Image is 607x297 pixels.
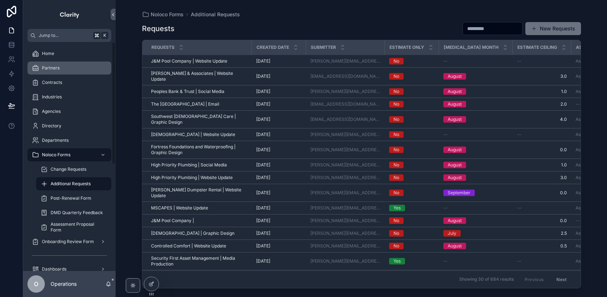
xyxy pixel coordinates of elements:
a: [PERSON_NAME][EMAIL_ADDRESS][DOMAIN_NAME] [310,58,380,64]
a: New Requests [525,22,581,35]
a: [PERSON_NAME][EMAIL_ADDRESS][DOMAIN_NAME] [310,89,380,94]
div: No [393,162,399,168]
span: MSCAPES | Website Update [151,205,208,211]
a: Asana Task [576,73,599,79]
span: [DEMOGRAPHIC_DATA] | Website Update [151,132,235,137]
a: No [389,116,435,123]
a: 3.0 [517,175,567,181]
a: [DATE] [256,147,302,153]
a: No [389,162,435,168]
a: [PERSON_NAME][EMAIL_ADDRESS][DOMAIN_NAME] [310,243,380,249]
a: [PERSON_NAME][EMAIL_ADDRESS][DOMAIN_NAME] [310,230,380,236]
a: No [389,243,435,249]
a: [PERSON_NAME][EMAIL_ADDRESS][DOMAIN_NAME] [310,218,380,224]
a: 1.0 [517,89,567,94]
div: scrollable content [23,42,116,271]
div: August [448,217,462,224]
a: Asana Task [576,175,599,180]
a: Post-Renewal Form [36,192,111,205]
span: Security First Asset Management | Media Production [151,255,247,267]
span: High Priority Plumbing | Website Update [151,175,233,181]
div: Yes [393,258,401,264]
div: No [393,147,399,153]
span: Contracts [42,80,62,85]
span: [DATE] [256,190,270,196]
span: [DATE] [256,175,270,181]
a: Partners [27,61,111,75]
span: J&M Pool Company | [151,218,194,224]
a: [DATE] [256,162,302,168]
a: 2.0 [517,101,567,107]
span: -- [576,218,580,224]
span: Noloco Forms [42,152,70,158]
div: No [393,190,399,196]
a: No [389,174,435,181]
a: 0.5 [517,243,567,249]
a: [PERSON_NAME][EMAIL_ADDRESS][DOMAIN_NAME] [310,205,380,211]
span: The [GEOGRAPHIC_DATA] | Email [151,101,219,107]
span: -- [517,205,521,211]
a: -- [443,132,508,137]
span: Home [42,51,54,56]
a: Asana Task [576,230,599,236]
a: Additional Requests [191,11,240,18]
span: [DATE] [256,243,270,249]
div: August [448,116,462,123]
a: Asana Task [576,258,599,264]
span: Additional Requests [51,181,91,187]
span: J&M Pool Company | Website Update [151,58,227,64]
a: -- [517,132,567,137]
a: -- [443,205,508,211]
a: [PERSON_NAME][EMAIL_ADDRESS][DOMAIN_NAME] [310,190,380,196]
img: App logo [59,9,80,20]
a: No [389,147,435,153]
a: Additional Requests [36,177,111,190]
h1: Requests [142,24,175,34]
span: 0.0 [517,147,567,153]
a: [DATE] [256,89,302,94]
a: -- [517,258,567,264]
span: [MEDICAL_DATA] Month [444,44,499,50]
a: Fortress Foundations and Waterproofing | Graphic Design [151,144,247,156]
div: No [393,230,399,237]
a: No [389,73,435,80]
div: Yes [393,205,401,211]
a: September [443,190,508,196]
a: No [389,58,435,64]
a: [PERSON_NAME] Dumpster Rental | Website Update [151,187,247,199]
a: 4.0 [517,116,567,122]
span: Directory [42,123,61,129]
a: MSCAPES | Website Update [151,205,247,211]
a: No [389,190,435,196]
a: [EMAIL_ADDRESS][DOMAIN_NAME] [310,101,380,107]
span: 0.0 [517,218,567,224]
a: Asana Task [576,116,599,122]
span: [DATE] [256,258,270,264]
a: [DATE] [256,73,302,79]
span: Post-Renewal Form [51,195,91,201]
span: -- [443,205,448,211]
a: Assessment Proposal Form [36,221,111,234]
span: Change Requests [51,166,86,172]
span: [DATE] [256,230,270,236]
a: [PERSON_NAME][EMAIL_ADDRESS][DOMAIN_NAME] [310,175,380,181]
a: 3.0 [517,73,567,79]
a: [DATE] [256,58,302,64]
a: August [443,243,508,249]
button: Next [551,274,572,285]
span: Requests [151,44,175,50]
button: Jump to...K [27,29,111,42]
a: [PERSON_NAME][EMAIL_ADDRESS][DOMAIN_NAME] [310,147,380,153]
span: Southwest [DEMOGRAPHIC_DATA] Care | Graphic Design [151,114,247,125]
a: [DEMOGRAPHIC_DATA] | Website Update [151,132,247,137]
a: Departments [27,134,111,147]
span: -- [443,258,448,264]
a: Noloco Forms [27,148,111,161]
